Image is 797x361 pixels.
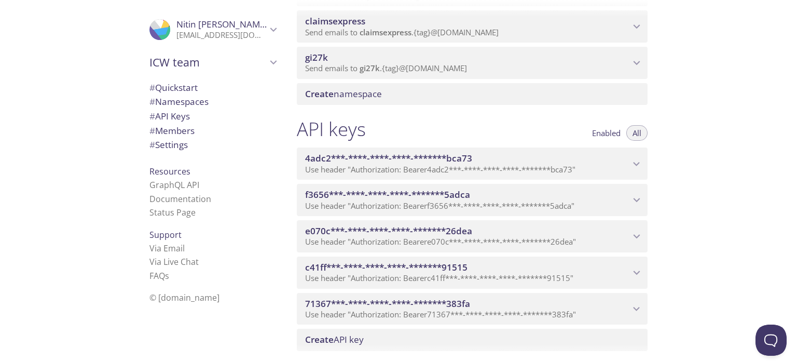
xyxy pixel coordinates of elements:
span: Send emails to . {tag} @[DOMAIN_NAME] [305,27,499,37]
a: Documentation [149,193,211,205]
span: API key [305,333,364,345]
div: Create namespace [297,83,648,105]
span: Settings [149,139,188,151]
a: Via Email [149,243,185,254]
div: Namespaces [141,95,284,109]
span: Send emails to . {tag} @[DOMAIN_NAME] [305,63,467,73]
span: # [149,96,155,108]
div: Team Settings [141,138,284,152]
button: Enabled [586,125,627,141]
span: Support [149,229,182,240]
div: Nitin Jindal [141,12,284,47]
span: Quickstart [149,82,198,93]
h1: API keys [297,117,366,141]
div: Create API Key [297,329,648,351]
div: gi27k namespace [297,47,648,79]
a: Via Live Chat [149,256,199,268]
span: # [149,139,155,151]
div: claimsexpress namespace [297,10,648,43]
div: API Keys [141,109,284,124]
span: # [149,110,155,122]
span: Namespaces [149,96,209,108]
p: [EMAIL_ADDRESS][DOMAIN_NAME] [176,30,267,41]
span: namespace [305,88,382,100]
span: gi27k [360,63,380,73]
span: Nitin [PERSON_NAME] [176,18,268,30]
span: s [165,270,169,282]
div: Quickstart [141,81,284,95]
span: © [DOMAIN_NAME] [149,292,219,303]
span: Create [305,88,334,100]
span: Members [149,125,195,137]
span: API Keys [149,110,190,122]
span: Create [305,333,334,345]
span: gi27k [305,51,328,63]
iframe: Help Scout Beacon - Open [755,325,787,356]
span: ICW team [149,55,267,70]
a: FAQ [149,270,169,282]
button: All [626,125,648,141]
a: GraphQL API [149,179,199,191]
div: ICW team [141,49,284,76]
div: Members [141,124,284,138]
span: # [149,82,155,93]
span: claimsexpress [305,15,365,27]
span: Resources [149,166,190,177]
span: # [149,125,155,137]
a: Status Page [149,207,196,218]
span: claimsexpress [360,27,411,37]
